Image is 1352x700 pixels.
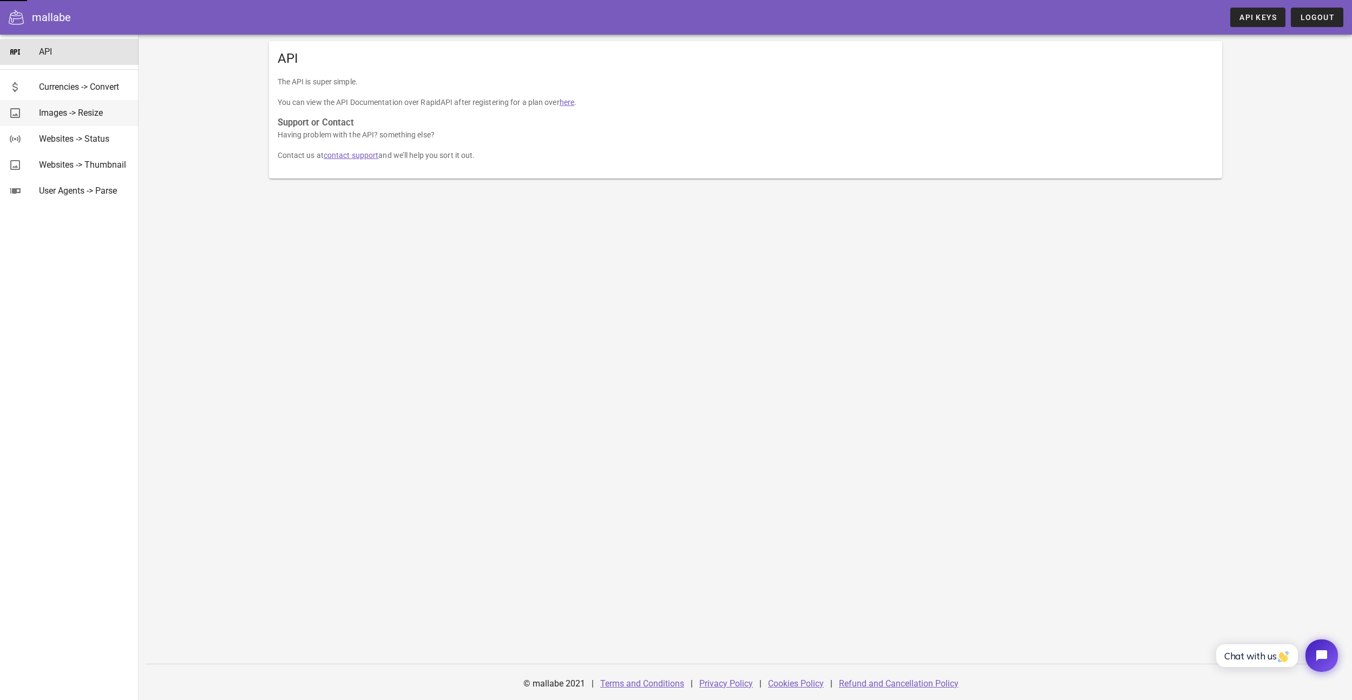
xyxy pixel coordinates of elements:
[592,671,594,697] div: |
[39,47,130,57] div: API
[278,76,1213,88] p: The API is super simple.
[1230,8,1285,27] a: API Keys
[269,41,1222,76] div: API
[759,671,762,697] div: |
[32,9,71,25] div: mallabe
[691,671,693,697] div: |
[560,98,574,107] a: here
[830,671,832,697] div: |
[39,186,130,196] div: User Agents -> Parse
[278,117,1213,129] h3: Support or Contact
[278,129,1213,141] p: Having problem with the API? something else?
[839,678,959,689] a: Refund and Cancellation Policy
[1291,8,1343,27] button: Logout
[1300,13,1335,22] span: Logout
[768,678,824,689] a: Cookies Policy
[278,96,1213,108] p: You can view the API Documentation over RapidAPI after registering for a plan over .
[600,678,684,689] a: Terms and Conditions
[39,134,130,144] div: Websites -> Status
[517,671,592,697] div: © mallabe 2021
[1239,13,1277,22] span: API Keys
[1204,630,1347,681] iframe: Tidio Chat
[39,82,130,92] div: Currencies -> Convert
[324,151,379,160] a: contact support
[699,678,753,689] a: Privacy Policy
[39,108,130,118] div: Images -> Resize
[39,160,130,170] div: Websites -> Thumbnail
[278,149,1213,161] p: Contact us at and we’ll help you sort it out.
